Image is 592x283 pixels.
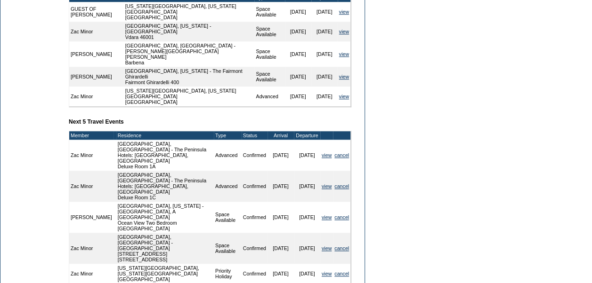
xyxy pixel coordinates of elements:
[334,152,349,158] a: cancel
[242,131,268,140] td: Status
[242,233,268,264] td: Confirmed
[268,140,294,171] td: [DATE]
[311,2,338,22] td: [DATE]
[116,140,214,171] td: [GEOGRAPHIC_DATA], [GEOGRAPHIC_DATA] - The Peninsula Hotels: [GEOGRAPHIC_DATA], [GEOGRAPHIC_DATA]...
[116,233,214,264] td: [GEOGRAPHIC_DATA], [GEOGRAPHIC_DATA] - [GEOGRAPHIC_DATA][STREET_ADDRESS] [STREET_ADDRESS]
[322,245,332,251] a: view
[69,202,114,233] td: [PERSON_NAME]
[339,29,349,34] a: view
[254,22,284,41] td: Space Available
[339,9,349,15] a: view
[124,86,255,106] td: [US_STATE][GEOGRAPHIC_DATA], [US_STATE][GEOGRAPHIC_DATA] [GEOGRAPHIC_DATA]
[214,233,242,264] td: Space Available
[254,2,284,22] td: Space Available
[69,171,114,202] td: Zac Minor
[339,94,349,99] a: view
[285,22,311,41] td: [DATE]
[214,131,242,140] td: Type
[285,86,311,106] td: [DATE]
[294,131,320,140] td: Departure
[69,131,114,140] td: Member
[254,67,284,86] td: Space Available
[69,2,124,22] td: GUEST OF [PERSON_NAME]
[334,271,349,276] a: cancel
[242,202,268,233] td: Confirmed
[268,233,294,264] td: [DATE]
[214,140,242,171] td: Advanced
[285,2,311,22] td: [DATE]
[322,152,332,158] a: view
[311,41,338,67] td: [DATE]
[294,171,320,202] td: [DATE]
[116,171,214,202] td: [GEOGRAPHIC_DATA], [GEOGRAPHIC_DATA] - The Peninsula Hotels: [GEOGRAPHIC_DATA], [GEOGRAPHIC_DATA]...
[311,86,338,106] td: [DATE]
[116,202,214,233] td: [GEOGRAPHIC_DATA], [US_STATE] - [GEOGRAPHIC_DATA], A [GEOGRAPHIC_DATA] Ocean View Two Bedroom [GE...
[268,131,294,140] td: Arrival
[322,183,332,189] a: view
[214,171,242,202] td: Advanced
[339,74,349,79] a: view
[322,214,332,220] a: view
[69,22,124,41] td: Zac Minor
[124,22,255,41] td: [GEOGRAPHIC_DATA], [US_STATE] - [GEOGRAPHIC_DATA] Vdara 46001
[214,202,242,233] td: Space Available
[124,41,255,67] td: [GEOGRAPHIC_DATA], [GEOGRAPHIC_DATA] - [PERSON_NAME][GEOGRAPHIC_DATA][PERSON_NAME] Barbena
[294,202,320,233] td: [DATE]
[285,41,311,67] td: [DATE]
[334,183,349,189] a: cancel
[242,140,268,171] td: Confirmed
[268,202,294,233] td: [DATE]
[322,271,332,276] a: view
[69,140,114,171] td: Zac Minor
[116,131,214,140] td: Residence
[334,214,349,220] a: cancel
[254,41,284,67] td: Space Available
[254,86,284,106] td: Advanced
[294,233,320,264] td: [DATE]
[124,67,255,86] td: [GEOGRAPHIC_DATA], [US_STATE] - The Fairmont Ghirardelli Fairmont Ghirardelli 400
[69,118,124,125] b: Next 5 Travel Events
[311,67,338,86] td: [DATE]
[339,51,349,57] a: view
[285,67,311,86] td: [DATE]
[69,67,124,86] td: [PERSON_NAME]
[69,86,124,106] td: Zac Minor
[69,233,114,264] td: Zac Minor
[294,140,320,171] td: [DATE]
[268,171,294,202] td: [DATE]
[242,171,268,202] td: Confirmed
[311,22,338,41] td: [DATE]
[124,2,255,22] td: [US_STATE][GEOGRAPHIC_DATA], [US_STATE][GEOGRAPHIC_DATA] [GEOGRAPHIC_DATA]
[69,41,124,67] td: [PERSON_NAME]
[334,245,349,251] a: cancel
